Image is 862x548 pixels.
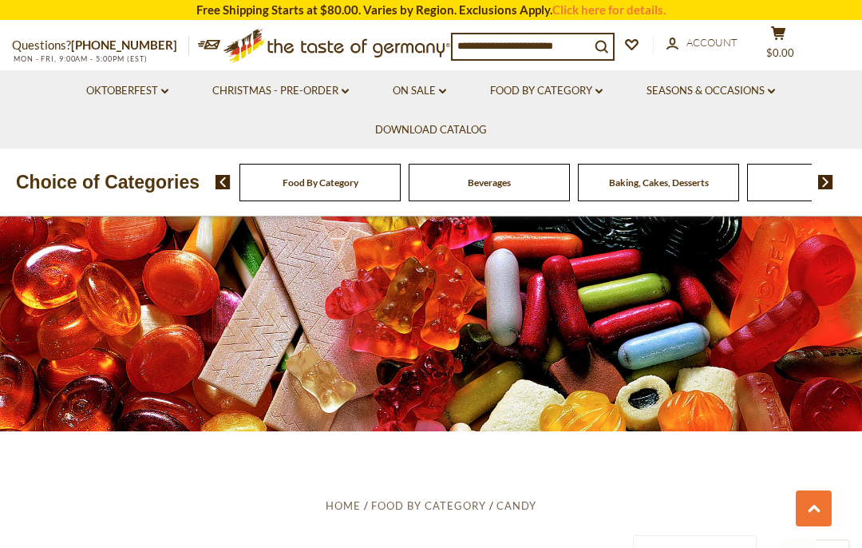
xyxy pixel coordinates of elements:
[215,175,231,189] img: previous arrow
[646,82,775,100] a: Seasons & Occasions
[766,46,794,59] span: $0.00
[283,177,358,189] a: Food By Category
[490,82,603,100] a: Food By Category
[393,82,446,100] a: On Sale
[326,499,361,512] a: Home
[212,82,349,100] a: Christmas - PRE-ORDER
[818,175,833,189] img: next arrow
[12,54,148,63] span: MON - FRI, 9:00AM - 5:00PM (EST)
[552,2,666,17] a: Click here for details.
[496,499,536,512] a: Candy
[686,36,737,49] span: Account
[375,121,487,139] a: Download Catalog
[371,499,486,512] a: Food By Category
[666,34,737,52] a: Account
[609,177,709,189] a: Baking, Cakes, Desserts
[12,35,189,56] p: Questions?
[754,26,802,66] button: $0.00
[468,177,511,189] a: Beverages
[86,82,168,100] a: Oktoberfest
[71,38,177,52] a: [PHONE_NUMBER]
